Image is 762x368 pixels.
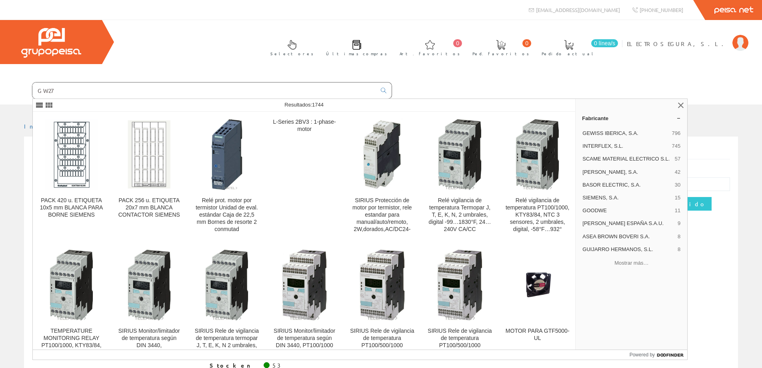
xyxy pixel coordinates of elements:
[126,119,173,191] img: PACK 256 u. ETIQUETA 20x7 mm BLANCA CONTACTOR SIEMENS
[672,143,681,150] span: 745
[24,123,58,130] a: Inicio
[505,197,570,233] div: Relé vigilancia de temperatura PT100/1000, KTY83/84, NTC 3 sensores, 2 umbrales, digital, -58°F…932°
[49,249,94,321] img: TEMPERATURE MONITORING RELAY PT100/1000, KTY83/84, NTC 2 THRESHOLD VALUES, DIGITAL -58 DEGR.F TO 932
[582,220,674,227] span: [PERSON_NAME] ESPAÑA S.A.U.
[675,194,680,201] span: 15
[627,33,748,41] a: ELECTROSEGURA, S.L.
[630,350,688,360] a: Powered by
[194,328,259,356] div: SIRIUS Rele de vigilancia de temperatura termopar J, T, E, K, N 2 umbrales, digital -99~C - 999~C, 2
[505,253,570,318] img: MOTOR PARA GTF5000-UL
[194,197,259,233] div: Relé prot. motor por termistor Unidad de eval. estándar Caja de 22,5 mm Bornes de resorte 2 conmutad
[542,50,596,58] span: Pedido actual
[421,112,498,242] a: Relé vigilancia de temperatura Termopar J, T, E, K, N, 2 umbrales, digital -99…1830°F, 24…240V CA...
[326,50,387,58] span: Últimas compras
[270,50,314,58] span: Selectores
[318,33,391,61] a: Últimas compras
[582,181,672,189] span: BASOR ELECTRIC, S.A.
[576,112,687,125] a: Fabricante
[627,40,728,48] span: ELECTROSEGURA, S.L.
[515,119,560,191] img: Relé vigilancia de temperatura PT100/1000, KTY83/84, NTC 3 sensores, 2 umbrales, digital, -58°F…932°
[536,6,620,13] span: [EMAIL_ADDRESS][DOMAIN_NAME]
[582,155,672,163] span: SCAME MATERIAL ELECTRICO S.L.
[582,130,668,137] span: GEWISS IBERICA, S.A.
[39,197,104,219] div: PACK 420 u. ETIQUETA 10x5 mm BLANCA PARA BORNE SIEMENS
[262,33,318,61] a: Selectores
[266,112,343,242] a: L-Series 2BV3 : 1-phase-motor
[205,249,249,321] img: SIRIUS Rele de vigilancia de temperatura termopar J, T, E, K, N 2 umbrales, digital -99~C - 999~C, 2
[284,102,324,108] span: Resultados:
[630,351,655,358] span: Powered by
[359,249,405,321] img: SIRIUS Rele de vigilancia de temperatura PT100/500/1000 KTY83/84, NTC 3 SENSORES, 2 umbrales, digita
[312,102,324,108] span: 1744
[33,112,110,242] a: PACK 420 u. ETIQUETA 10x5 mm BLANCA PARA BORNE SIEMENS PACK 420 u. ETIQUETA 10x5 mm BLANCA PARA B...
[582,233,674,240] span: ASEA BROWN BOVERI S.A.
[400,50,460,58] span: Art. favoritos
[505,328,570,342] div: MOTOR PARA GTF5000-UL
[21,28,81,58] img: Grupo Peisa
[678,246,680,253] span: 8
[350,197,414,233] div: SIRIUS Protección de motor por termistor, rele estandar para manual/auto/remoto, 2W,dorados,AC/DC24-
[582,207,672,214] span: GOODWE
[344,112,421,242] a: SIRIUS Protección de motor por termistor, rele estandar para manual/auto/remoto, 2W,dorados,AC/DC...
[582,143,668,150] span: INTERFLEX, S.L.
[272,119,337,133] div: L-Series 2BV3 : 1-phase-motor
[110,112,188,242] a: PACK 256 u. ETIQUETA 20x7 mm BLANCA CONTACTOR SIEMENS PACK 256 u. ETIQUETA 20x7 mm BLANCA CONTACT...
[117,197,181,219] div: PACK 256 u. ETIQUETA 20x7 mm BLANCA CONTACTOR SIEMENS
[672,130,681,137] span: 796
[127,249,172,321] img: SIRIUS Monitor/limitador de temperatura según DIN 3440, termopar J,K,T,E,N,S,R,B, 2 umbrales, digita
[362,119,402,191] img: SIRIUS Protección de motor por termistor, rele estandar para manual/auto/remoto, 2W,dorados,AC/DC24-
[437,249,482,321] img: SIRIUS Rele de vigilancia de temperatura PT100/500/1000 KTY83/84, NTC 2 umbrales, digital -50~C - 50
[675,169,680,176] span: 42
[188,112,265,242] a: Relé prot. motor por termistor Unidad de eval. estándar Caja de 22,5 mm Bornes de resorte 2 conmu...
[499,112,576,242] a: Relé vigilancia de temperatura PT100/1000, KTY83/84, NTC 3 sensores, 2 umbrales, digital, -58°F…9...
[272,328,337,364] div: SIRIUS Monitor/limitador de temperatura según DIN 3440, PT100/1000 KTY83/84, NTC, 2 umbrales, digita
[675,155,680,163] span: 57
[32,82,376,99] input: Buscar ...
[472,50,529,58] span: Ped. favoritos
[211,119,243,191] img: Relé prot. motor por termistor Unidad de eval. estándar Caja de 22,5 mm Bornes de resorte 2 conmutad
[591,39,618,47] span: 0 línea/s
[640,6,683,13] span: [PHONE_NUMBER]
[282,249,327,321] img: SIRIUS Monitor/limitador de temperatura según DIN 3440, PT100/1000 KTY83/84, NTC, 2 umbrales, digita
[678,233,680,240] span: 8
[453,39,462,47] span: 0
[534,33,620,61] a: 0 línea/s Pedido actual
[579,257,684,270] button: Mostrar más…
[675,207,680,214] span: 11
[44,119,99,191] img: PACK 420 u. ETIQUETA 10x5 mm BLANCA PARA BORNE SIEMENS
[678,220,680,227] span: 9
[675,181,680,189] span: 30
[582,246,674,253] span: GUIJARRO HERMANOS, S.L.
[522,39,531,47] span: 0
[438,119,482,191] img: Relé vigilancia de temperatura Termopar J, T, E, K, N, 2 umbrales, digital -99…1830°F, 24…240V CA/CC
[582,169,672,176] span: [PERSON_NAME], S.A.
[428,197,492,233] div: Relé vigilancia de temperatura Termopar J, T, E, K, N, 2 umbrales, digital -99…1830°F, 24…240V CA/CC
[582,194,672,201] span: SIEMENS, S.A.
